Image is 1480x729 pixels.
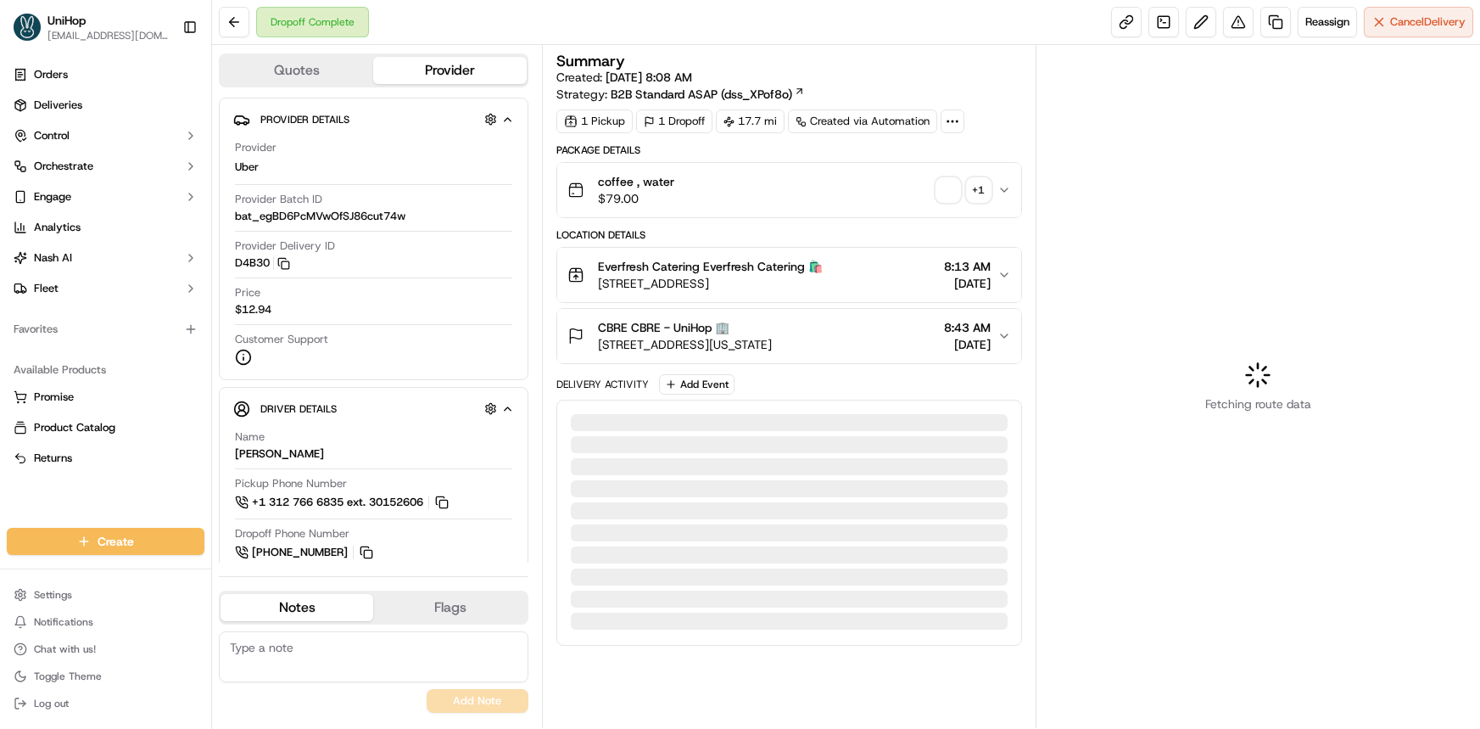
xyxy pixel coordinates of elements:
[598,336,772,353] span: [STREET_ADDRESS][US_STATE]
[7,214,204,241] a: Analytics
[34,670,102,683] span: Toggle Theme
[14,420,198,435] a: Product Catalog
[235,238,335,254] span: Provider Delivery ID
[716,109,785,133] div: 17.7 mi
[7,7,176,48] button: UniHopUniHop[EMAIL_ADDRESS][DOMAIN_NAME]
[98,533,134,550] span: Create
[636,109,712,133] div: 1 Dropoff
[967,178,991,202] div: + 1
[598,173,674,190] span: coffee , water
[233,395,514,423] button: Driver Details
[7,61,204,88] a: Orders
[34,281,59,296] span: Fleet
[34,420,115,435] span: Product Catalog
[14,390,198,405] a: Promise
[34,588,72,602] span: Settings
[7,384,204,411] button: Promise
[252,495,423,510] span: +1 312 766 6835 ext. 30152606
[235,446,324,462] div: [PERSON_NAME]
[1305,14,1349,30] span: Reassign
[34,615,93,629] span: Notifications
[944,275,991,292] span: [DATE]
[556,378,649,391] div: Delivery Activity
[47,29,169,42] button: [EMAIL_ADDRESS][DOMAIN_NAME]
[7,692,204,715] button: Log out
[260,402,337,416] span: Driver Details
[1205,395,1311,412] span: Fetching route data
[611,86,805,103] a: B2B Standard ASAP (dss_XPof8o)
[556,143,1022,157] div: Package Details
[7,414,204,441] button: Product Catalog
[598,319,729,336] span: CBRE CBRE - UniHop 🏢
[235,192,322,207] span: Provider Batch ID
[944,319,991,336] span: 8:43 AM
[7,153,204,180] button: Orchestrate
[659,374,734,395] button: Add Event
[221,57,373,84] button: Quotes
[373,57,526,84] button: Provider
[7,583,204,607] button: Settings
[598,275,823,292] span: [STREET_ADDRESS]
[788,109,937,133] a: Created via Automation
[235,285,260,300] span: Price
[252,545,348,560] span: [PHONE_NUMBER]
[936,178,991,202] button: +1
[1364,7,1473,37] button: CancelDelivery
[7,610,204,634] button: Notifications
[7,122,204,149] button: Control
[598,190,674,207] span: $79.00
[34,642,96,656] span: Chat with us!
[7,316,204,343] div: Favorites
[7,92,204,119] a: Deliveries
[7,244,204,272] button: Nash AI
[1298,7,1357,37] button: Reassign
[606,70,692,85] span: [DATE] 8:08 AM
[34,697,69,710] span: Log out
[14,14,41,41] img: UniHop
[7,528,204,555] button: Create
[235,526,349,541] span: Dropoff Phone Number
[556,53,625,69] h3: Summary
[1390,14,1466,30] span: Cancel Delivery
[235,332,328,347] span: Customer Support
[235,255,290,271] button: D4B30
[7,183,204,210] button: Engage
[34,159,93,174] span: Orchestrate
[235,140,276,155] span: Provider
[235,160,259,175] span: Uber
[7,665,204,688] button: Toggle Theme
[34,250,72,266] span: Nash AI
[47,12,86,29] span: UniHop
[34,390,74,405] span: Promise
[944,336,991,353] span: [DATE]
[235,302,271,317] span: $12.94
[557,248,1021,302] button: Everfresh Catering Everfresh Catering 🛍️[STREET_ADDRESS]8:13 AM[DATE]
[235,493,451,512] a: +1 312 766 6835 ext. 30152606
[7,637,204,661] button: Chat with us!
[14,451,198,466] a: Returns
[7,275,204,302] button: Fleet
[34,67,68,82] span: Orders
[260,113,349,126] span: Provider Details
[557,309,1021,363] button: CBRE CBRE - UniHop 🏢[STREET_ADDRESS][US_STATE]8:43 AM[DATE]
[7,356,204,384] div: Available Products
[34,128,70,143] span: Control
[7,445,204,472] button: Returns
[556,69,692,86] span: Created:
[557,163,1021,217] button: coffee , water$79.00+1
[235,209,405,224] span: bat_egBD6PcMVwOfSJ86cut74w
[611,86,792,103] span: B2B Standard ASAP (dss_XPof8o)
[598,258,823,275] span: Everfresh Catering Everfresh Catering 🛍️
[34,98,82,113] span: Deliveries
[233,105,514,133] button: Provider Details
[34,451,72,466] span: Returns
[235,543,376,562] a: [PHONE_NUMBER]
[221,594,373,621] button: Notes
[34,220,81,235] span: Analytics
[556,86,805,103] div: Strategy:
[34,189,71,205] span: Engage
